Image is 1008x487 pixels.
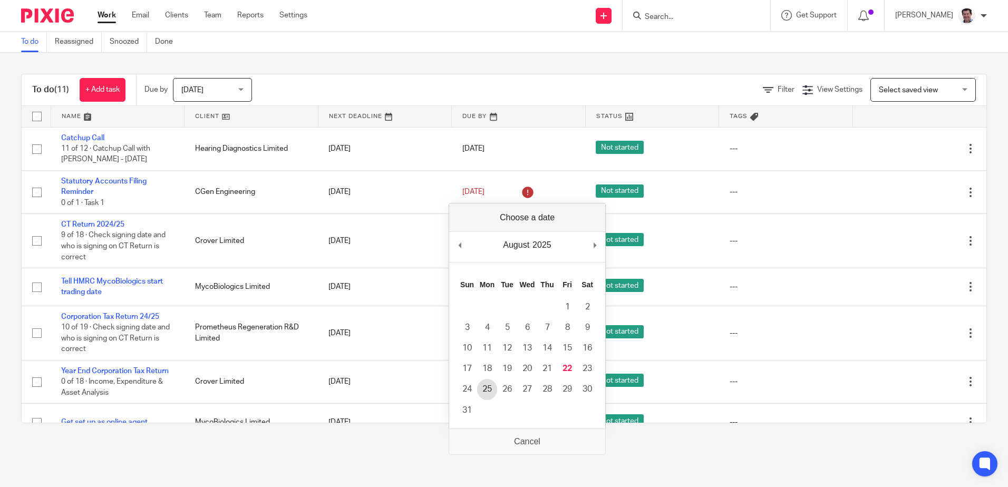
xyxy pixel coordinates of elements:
[457,317,477,338] button: 3
[237,10,264,21] a: Reports
[596,279,644,292] span: Not started
[537,317,557,338] button: 7
[540,280,554,289] abbr: Thursday
[895,10,953,21] p: [PERSON_NAME]
[55,32,102,52] a: Reassigned
[279,10,307,21] a: Settings
[563,280,572,289] abbr: Friday
[80,78,125,102] a: + Add task
[730,281,842,292] div: ---
[557,297,577,317] button: 1
[501,280,513,289] abbr: Tuesday
[596,374,644,387] span: Not started
[155,32,181,52] a: Done
[318,268,452,306] td: [DATE]
[204,10,221,21] a: Team
[462,188,484,196] span: [DATE]
[730,328,842,338] div: ---
[796,12,837,19] span: Get Support
[54,85,69,94] span: (11)
[318,127,452,170] td: [DATE]
[21,8,74,23] img: Pixie
[460,280,474,289] abbr: Sunday
[596,141,644,154] span: Not started
[98,10,116,21] a: Work
[879,86,938,94] span: Select saved view
[730,187,842,197] div: ---
[477,338,497,358] button: 11
[497,317,517,338] button: 5
[497,338,517,358] button: 12
[457,338,477,358] button: 10
[596,414,644,427] span: Not started
[531,237,553,253] div: 2025
[110,32,147,52] a: Snoozed
[730,236,842,246] div: ---
[61,367,169,375] a: Year End Corporation Tax Return
[185,170,318,213] td: CGen Engineering
[557,358,577,379] button: 22
[577,338,597,358] button: 16
[581,280,593,289] abbr: Saturday
[501,237,531,253] div: August
[596,233,644,246] span: Not started
[185,404,318,441] td: MycoBiologics Limited
[817,86,862,93] span: View Settings
[577,317,597,338] button: 9
[457,400,477,421] button: 31
[519,280,535,289] abbr: Wednesday
[61,145,150,163] span: 11 of 12 · Catchup Call with [PERSON_NAME] - [DATE]
[589,237,600,253] button: Next Month
[497,379,517,400] button: 26
[144,84,168,95] p: Due by
[730,113,748,119] span: Tags
[61,221,124,228] a: CT Return 2024/25
[457,379,477,400] button: 24
[596,325,644,338] span: Not started
[778,86,794,93] span: Filter
[318,306,452,360] td: [DATE]
[557,338,577,358] button: 15
[462,145,484,152] span: [DATE]
[61,324,170,353] span: 10 of 19 · Check signing date and who is signing on CT Return is correct
[318,360,452,403] td: [DATE]
[32,84,69,95] h1: To do
[132,10,149,21] a: Email
[480,280,495,289] abbr: Monday
[517,379,537,400] button: 27
[318,214,452,268] td: [DATE]
[577,358,597,379] button: 23
[730,417,842,427] div: ---
[454,237,465,253] button: Previous Month
[185,360,318,403] td: Crover Limited
[318,170,452,213] td: [DATE]
[21,32,47,52] a: To do
[537,338,557,358] button: 14
[477,358,497,379] button: 18
[730,143,842,154] div: ---
[477,317,497,338] button: 4
[61,313,159,320] a: Corporation Tax Return 24/25
[185,306,318,360] td: Prometheus Regeneration R&D Limited
[181,86,203,94] span: [DATE]
[596,184,644,198] span: Not started
[477,379,497,400] button: 25
[61,418,148,426] a: Get set up as online agent
[517,317,537,338] button: 6
[185,268,318,306] td: MycoBiologics Limited
[557,379,577,400] button: 29
[730,376,842,387] div: ---
[61,178,147,196] a: Statutory Accounts Filing Reminder
[61,378,163,396] span: 0 of 18 · Income, Expenditure & Asset Analysis
[517,338,537,358] button: 13
[517,358,537,379] button: 20
[557,317,577,338] button: 8
[577,379,597,400] button: 30
[185,127,318,170] td: Hearing Diagnostics Limited
[958,7,975,24] img: Facebook%20Profile%20picture%20(2).jpg
[457,358,477,379] button: 17
[61,134,104,142] a: Catchup Call
[61,199,104,207] span: 0 of 1 · Task 1
[165,10,188,21] a: Clients
[318,404,452,441] td: [DATE]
